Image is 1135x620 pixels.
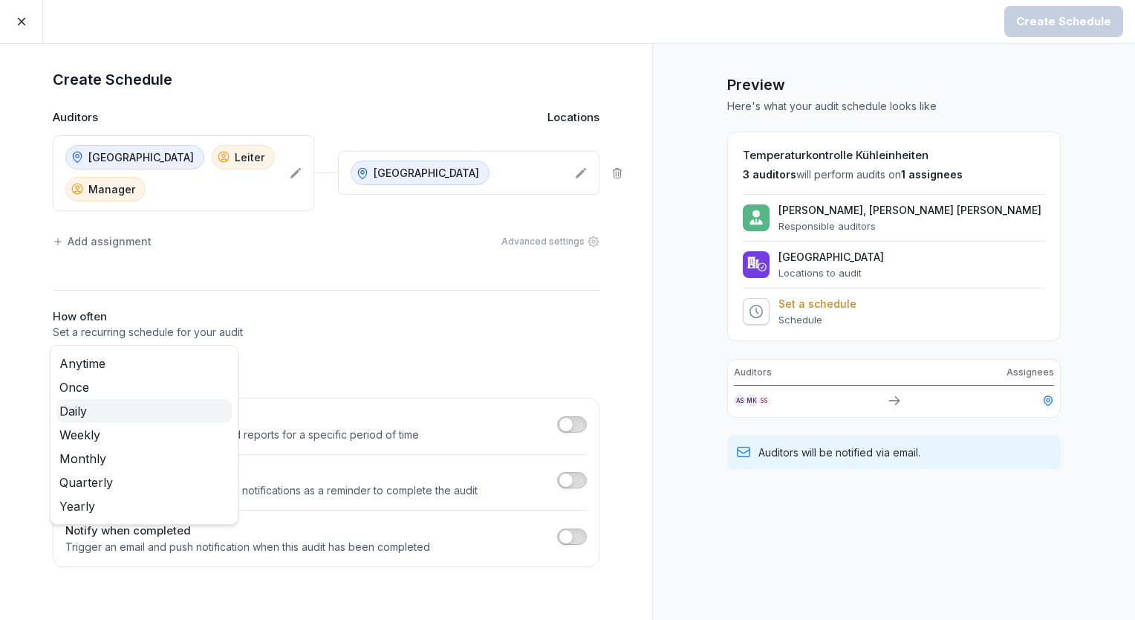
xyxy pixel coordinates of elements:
[59,426,100,444] span: Weekly
[1016,13,1111,30] div: Create Schedule
[59,355,105,372] span: Anytime
[59,497,95,515] span: Yearly
[59,450,106,468] span: Monthly
[59,402,87,420] span: Daily
[59,378,89,396] span: Once
[59,474,113,491] span: Quarterly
